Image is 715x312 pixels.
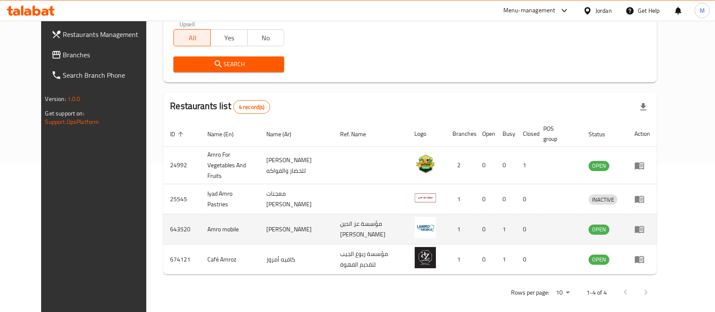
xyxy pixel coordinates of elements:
[517,184,537,214] td: 0
[45,24,161,45] a: Restaurants Management
[476,245,496,275] td: 0
[63,70,154,80] span: Search Branch Phone
[45,108,84,119] span: Get support on:
[163,121,657,275] table: enhanced table
[173,56,284,72] button: Search
[45,45,161,65] a: Branches
[340,129,377,139] span: Ref. Name
[163,147,201,184] td: 24992
[517,147,537,184] td: 1
[45,65,161,85] a: Search Branch Phone
[476,214,496,245] td: 0
[446,147,476,184] td: 2
[553,287,573,299] div: Rows per page:
[634,160,650,171] div: Menu
[260,245,333,275] td: كافيه أمروز
[446,245,476,275] td: 1
[163,214,201,245] td: 643520
[415,187,436,208] img: Iyad Amro Pastries
[260,147,333,184] td: [PERSON_NAME] للخضار والفواكه
[517,121,537,147] th: Closed
[415,217,436,238] img: Amro mobile
[587,287,607,298] p: 1-4 of 4
[207,129,245,139] span: Name (En)
[496,147,517,184] td: 0
[634,224,650,234] div: Menu
[503,6,556,16] div: Menu-management
[446,121,476,147] th: Branches
[210,29,248,46] button: Yes
[628,121,657,147] th: Action
[177,32,207,44] span: All
[446,184,476,214] td: 1
[266,129,302,139] span: Name (Ar)
[589,129,616,139] span: Status
[589,194,617,205] div: INACTIVE
[214,32,244,44] span: Yes
[408,121,446,147] th: Logo
[511,287,549,298] p: Rows per page:
[517,245,537,275] td: 0
[446,214,476,245] td: 1
[496,245,517,275] td: 1
[589,225,609,234] span: OPEN
[260,214,333,245] td: [PERSON_NAME]
[251,32,281,44] span: No
[517,214,537,245] td: 0
[634,254,650,264] div: Menu
[201,245,260,275] td: Café Amroz
[589,195,617,205] span: INACTIVE
[170,100,270,114] h2: Restaurants list
[234,103,270,111] span: 4 record(s)
[589,161,609,171] span: OPEN
[179,21,195,27] label: Upsell
[173,29,211,46] button: All
[170,129,186,139] span: ID
[333,245,408,275] td: مؤسسة ربوع الجيب لتقديم القهوة
[476,147,496,184] td: 0
[333,214,408,245] td: مؤسسة عز الدين [PERSON_NAME]
[247,29,285,46] button: No
[163,184,201,214] td: 25545
[180,59,277,70] span: Search
[589,161,609,171] div: OPEN
[476,121,496,147] th: Open
[260,184,333,214] td: معجنات [PERSON_NAME]
[201,147,260,184] td: Amro For Vegetables And Fruits
[496,121,517,147] th: Busy
[589,255,609,264] span: OPEN
[496,184,517,214] td: 0
[201,184,260,214] td: Iyad Amro Pastries
[544,124,572,144] span: POS group
[45,93,66,104] span: Version:
[163,245,201,275] td: 674121
[63,29,154,39] span: Restaurants Management
[589,255,609,265] div: OPEN
[45,116,99,127] a: Support.OpsPlatform
[633,97,654,117] div: Export file
[201,214,260,245] td: Amro mobile
[595,6,612,15] div: Jordan
[233,100,270,114] div: Total records count
[415,153,436,174] img: Amro For Vegetables And Fruits
[496,214,517,245] td: 1
[63,50,154,60] span: Branches
[67,93,81,104] span: 1.0.0
[476,184,496,214] td: 0
[634,194,650,204] div: Menu
[700,6,705,15] span: M
[415,247,436,268] img: Café Amroz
